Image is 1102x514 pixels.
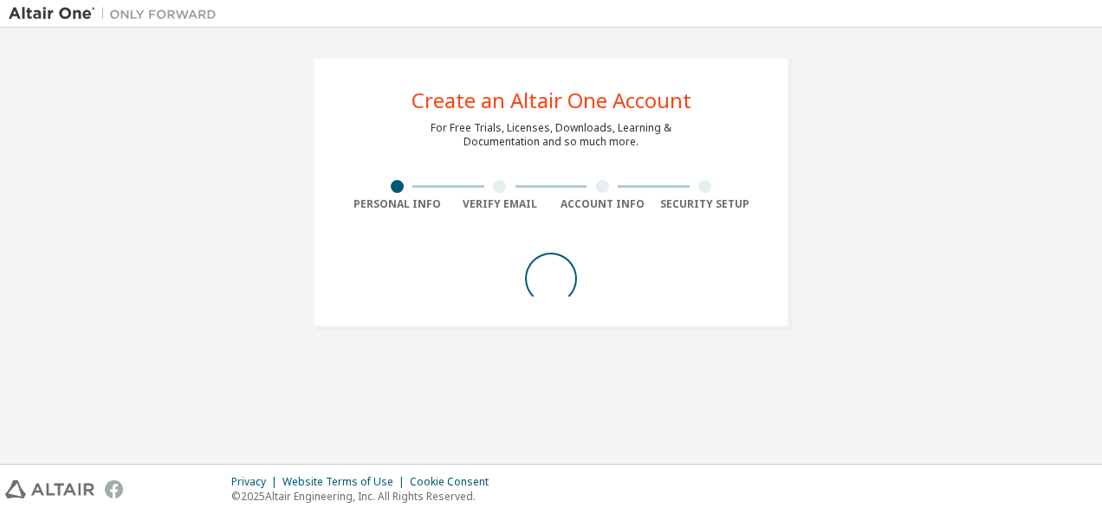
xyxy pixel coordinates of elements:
div: Verify Email [449,197,552,211]
p: © 2025 Altair Engineering, Inc. All Rights Reserved. [231,489,499,504]
div: Create an Altair One Account [412,90,691,111]
div: Website Terms of Use [282,475,410,489]
div: Security Setup [654,197,757,211]
img: altair_logo.svg [5,480,94,498]
div: Account Info [551,197,654,211]
div: For Free Trials, Licenses, Downloads, Learning & Documentation and so much more. [431,121,671,149]
div: Cookie Consent [410,475,499,489]
img: facebook.svg [105,480,123,498]
div: Personal Info [346,197,449,211]
img: Altair One [9,5,225,22]
div: Privacy [231,475,282,489]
